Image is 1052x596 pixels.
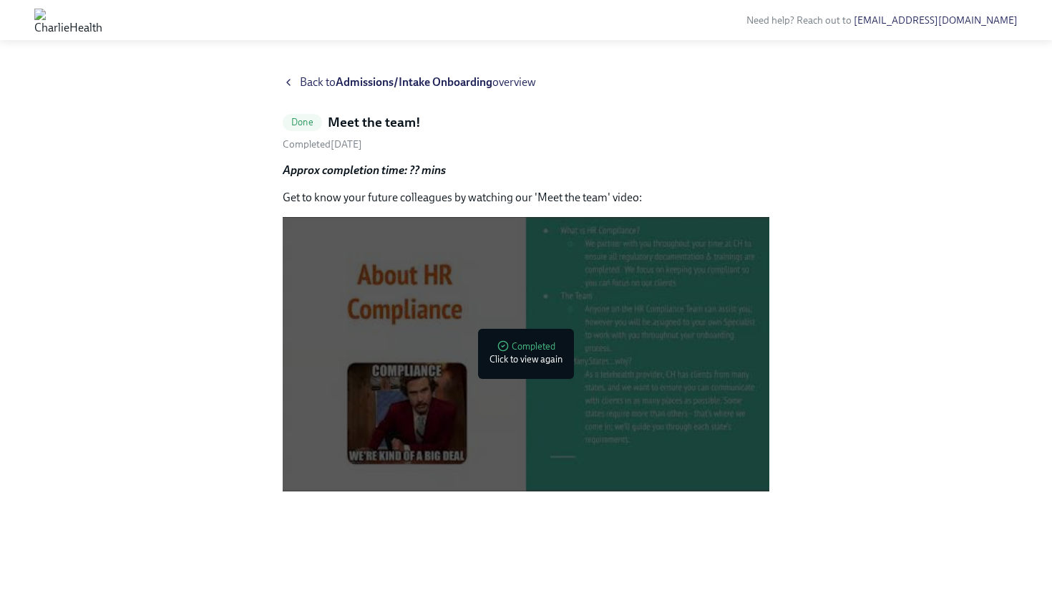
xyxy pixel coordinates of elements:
[34,9,102,32] img: CharlieHealth
[854,14,1018,27] a: [EMAIL_ADDRESS][DOMAIN_NAME]
[300,74,536,90] span: Back to overview
[283,74,769,90] a: Back toAdmissions/Intake Onboardingoverview
[336,75,492,89] strong: Admissions/Intake Onboarding
[283,138,362,150] span: Tuesday, December 31st 2024, 6:19 pm
[283,163,446,177] strong: Approx completion time: ?? mins
[283,190,769,206] p: Get to know your future colleagues by watching our 'Meet the team' video:
[328,113,421,132] h5: Meet the team!
[283,117,322,128] span: Done
[746,14,1018,27] span: Need help? Reach out to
